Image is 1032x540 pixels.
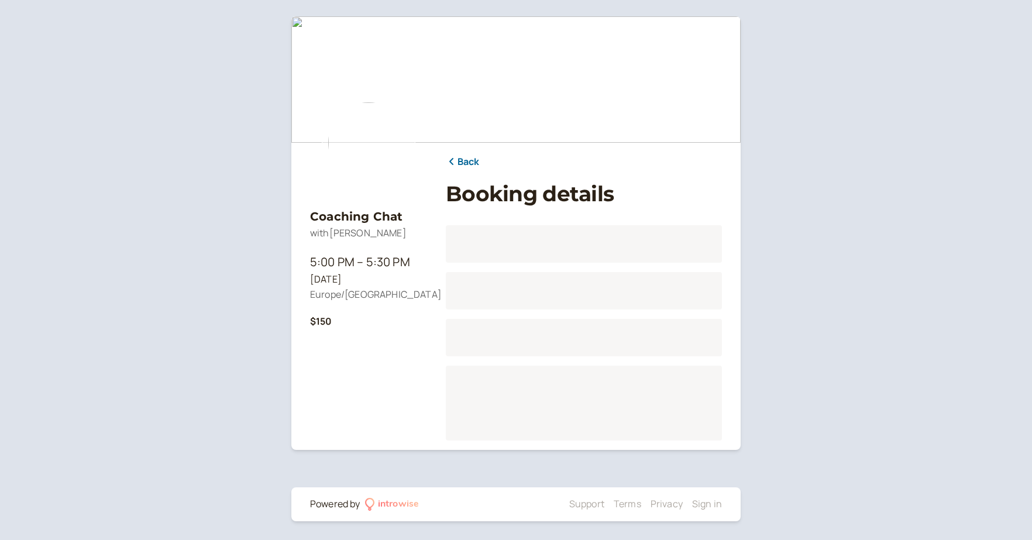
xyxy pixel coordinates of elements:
[446,154,480,170] a: Back
[692,497,722,510] a: Sign in
[310,253,427,271] div: 5:00 PM – 5:30 PM
[446,181,722,207] h1: Booking details
[569,497,604,510] a: Support
[446,225,722,263] div: Loading...
[651,497,683,510] a: Privacy
[365,497,419,512] a: introwise
[310,207,427,226] h3: Coaching Chat
[614,497,641,510] a: Terms
[310,272,427,287] div: [DATE]
[310,226,407,239] span: with [PERSON_NAME]
[310,315,332,328] b: $150
[310,287,427,302] div: Europe/[GEOGRAPHIC_DATA]
[446,366,722,441] div: Loading...
[310,497,360,512] div: Powered by
[378,497,419,512] div: introwise
[446,319,722,356] div: Loading...
[446,272,722,309] div: Loading...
